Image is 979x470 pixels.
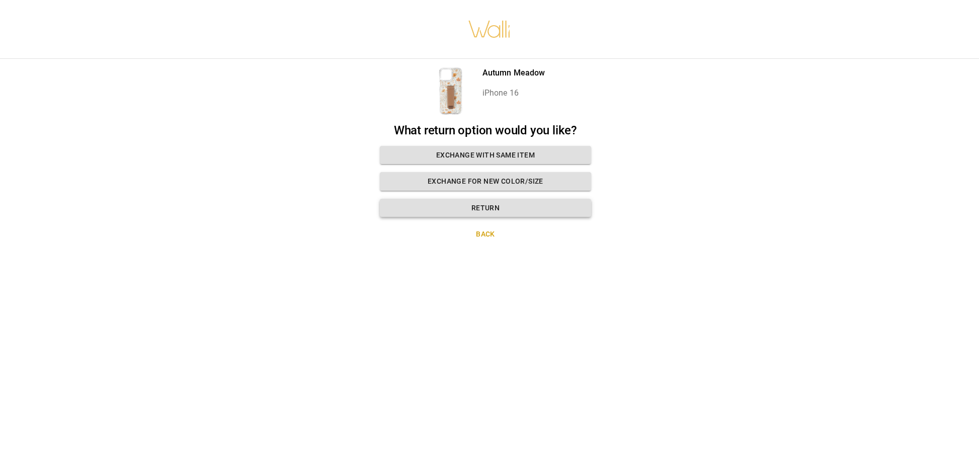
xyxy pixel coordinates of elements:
button: Exchange for new color/size [380,172,591,191]
p: iPhone 16 [482,87,545,99]
p: Autumn Meadow [482,67,545,79]
button: Exchange with same item [380,146,591,165]
button: Return [380,199,591,217]
h2: What return option would you like? [380,123,591,138]
img: walli-inc.myshopify.com [468,8,511,51]
button: Back [380,225,591,244]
